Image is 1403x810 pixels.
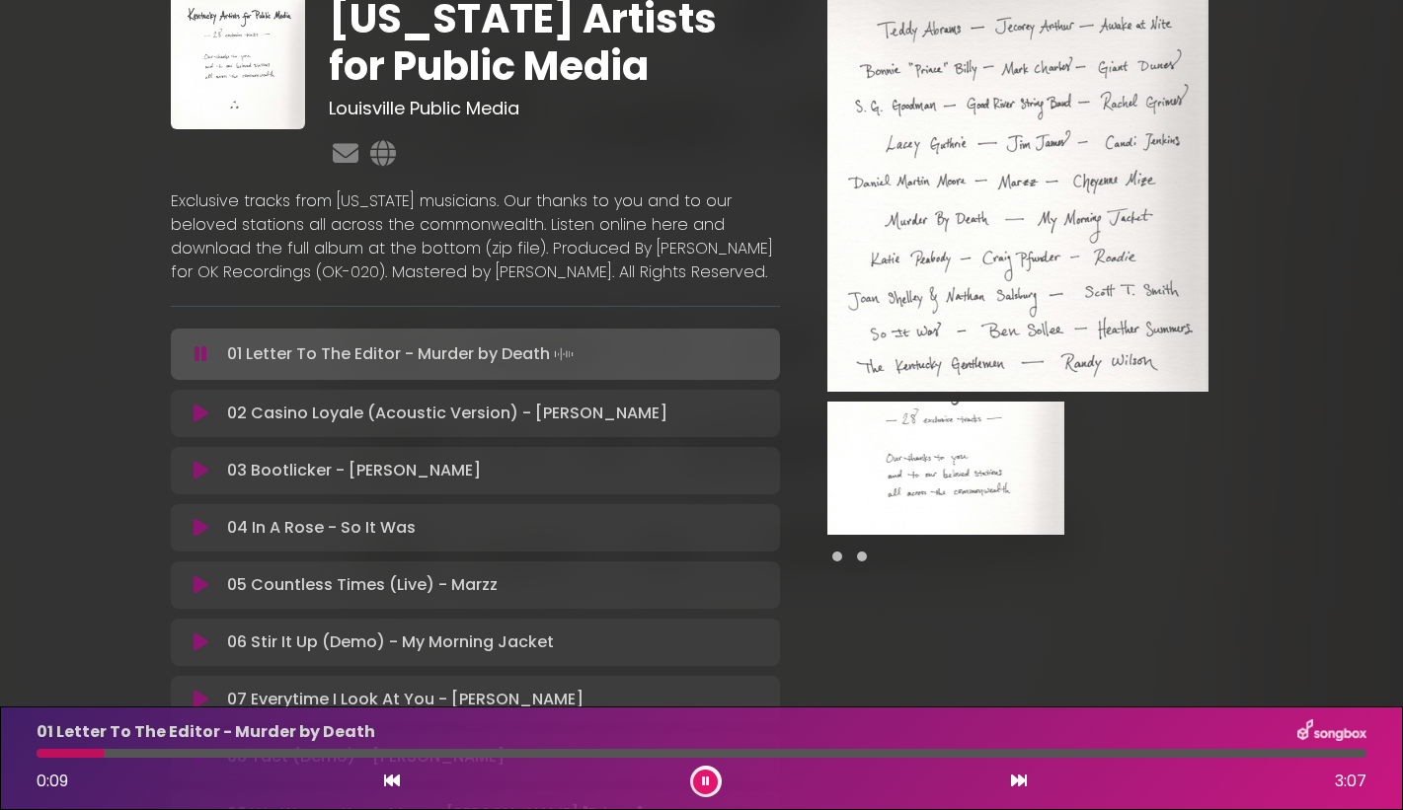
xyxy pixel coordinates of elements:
img: VTNrOFRoSLGAMNB5FI85 [827,402,1064,535]
p: 06 Stir It Up (Demo) - My Morning Jacket [227,630,554,654]
p: 01 Letter To The Editor - Murder by Death [227,340,578,368]
img: waveform4.gif [550,340,578,368]
p: 05 Countless Times (Live) - Marzz [227,573,498,597]
p: 07 Everytime I Look At You - [PERSON_NAME] [227,688,584,711]
span: 0:09 [37,770,68,792]
img: songbox-logo-white.png [1297,719,1366,745]
p: Exclusive tracks from [US_STATE] musicians. Our thanks to you and to our beloved stations all acr... [171,189,781,284]
p: 02 Casino Loyale (Acoustic Version) - [PERSON_NAME] [227,402,667,425]
h3: Louisville Public Media [329,98,780,119]
p: 03 Bootlicker - [PERSON_NAME] [227,459,481,482]
span: 3:07 [1335,770,1366,793]
p: 04 In A Rose - So It Was [227,516,416,540]
p: 01 Letter To The Editor - Murder by Death [37,720,375,744]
